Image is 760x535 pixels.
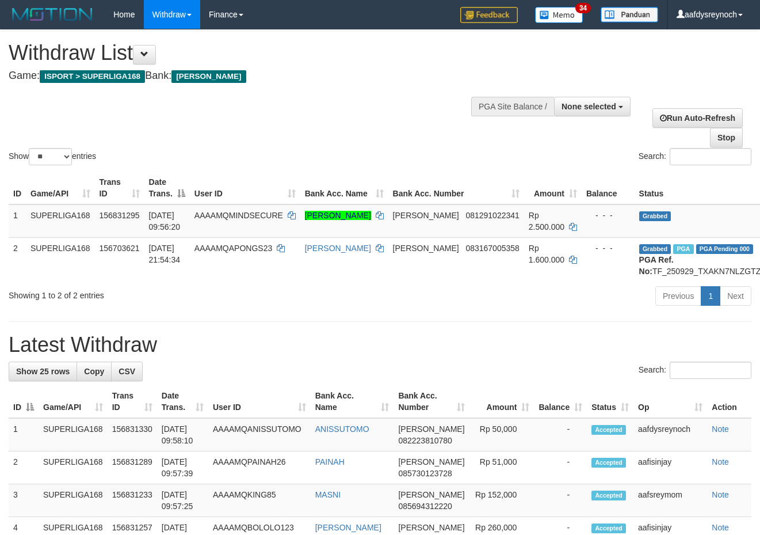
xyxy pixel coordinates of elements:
span: Copy 085730123728 to clipboard [398,469,452,478]
a: Run Auto-Refresh [652,108,743,128]
a: Previous [655,286,701,306]
span: Accepted [591,491,626,500]
div: - - - [586,210,630,221]
a: CSV [111,362,143,381]
a: MASNI [315,490,341,499]
span: [DATE] 21:54:34 [149,244,181,264]
div: Showing 1 to 2 of 2 entries [9,285,308,301]
td: AAAAMQPAINAH26 [208,451,311,484]
td: SUPERLIGA168 [26,204,95,238]
a: Copy [77,362,112,381]
td: AAAAMQANISSUTOMO [208,418,311,451]
th: User ID: activate to sort column ascending [208,385,311,418]
span: 156831295 [100,211,140,220]
a: 1 [701,286,720,306]
span: Copy 083167005358 to clipboard [465,244,519,253]
span: [PERSON_NAME] [398,523,464,532]
button: None selected [554,97,631,116]
span: [PERSON_NAME] [398,457,464,466]
th: Balance [582,172,635,204]
span: Show 25 rows [16,367,70,376]
td: - [534,451,587,484]
input: Search: [670,362,751,379]
td: 1 [9,418,39,451]
span: [PERSON_NAME] [393,244,459,253]
td: SUPERLIGA168 [39,418,108,451]
th: Date Trans.: activate to sort column ascending [157,385,208,418]
span: Copy 082223810780 to clipboard [398,436,452,445]
a: Note [712,457,729,466]
span: Copy 081291022341 to clipboard [465,211,519,220]
th: Game/API: activate to sort column ascending [39,385,108,418]
span: AAAAMQAPONGS23 [194,244,272,253]
label: Show entries [9,148,96,165]
th: Date Trans.: activate to sort column descending [144,172,190,204]
td: Rp 51,000 [469,451,534,484]
th: ID: activate to sort column descending [9,385,39,418]
th: ID [9,172,26,204]
td: SUPERLIGA168 [26,237,95,282]
a: [PERSON_NAME] [305,244,371,253]
h1: Latest Withdraw [9,333,751,356]
input: Search: [670,148,751,165]
a: Note [712,490,729,499]
span: Copy 085694312220 to clipboard [398,502,452,511]
img: panduan.png [601,7,658,22]
h4: Game: Bank: [9,70,495,82]
th: Action [707,385,751,418]
span: 34 [575,3,591,13]
span: Copy [84,367,104,376]
img: Feedback.jpg [460,7,518,23]
a: [PERSON_NAME] [315,523,381,532]
a: Note [712,424,729,434]
td: SUPERLIGA168 [39,484,108,517]
td: 3 [9,484,39,517]
th: Amount: activate to sort column ascending [524,172,582,204]
span: [PERSON_NAME] [398,424,464,434]
label: Search: [639,362,751,379]
td: [DATE] 09:58:10 [157,418,208,451]
span: None selected [562,102,616,111]
td: Rp 152,000 [469,484,534,517]
div: - - - [586,242,630,254]
span: CSV [119,367,135,376]
a: Note [712,523,729,532]
td: 2 [9,237,26,282]
span: 156703621 [100,244,140,253]
th: Op: activate to sort column ascending [633,385,707,418]
h1: Withdraw List [9,41,495,64]
span: AAAAMQMINDSECURE [194,211,283,220]
span: Accepted [591,523,626,533]
a: [PERSON_NAME] [305,211,371,220]
td: 156831289 [108,451,157,484]
td: 1 [9,204,26,238]
td: 2 [9,451,39,484]
th: Bank Acc. Number: activate to sort column ascending [394,385,469,418]
span: Marked by aafchhiseyha [673,244,693,254]
label: Search: [639,148,751,165]
span: Rp 1.600.000 [529,244,564,264]
th: User ID: activate to sort column ascending [190,172,300,204]
a: ANISSUTOMO [315,424,369,434]
span: [PERSON_NAME] [393,211,459,220]
td: SUPERLIGA168 [39,451,108,484]
span: Rp 2.500.000 [529,211,564,232]
a: Show 25 rows [9,362,77,381]
span: Grabbed [639,244,671,254]
span: [DATE] 09:56:20 [149,211,181,232]
a: Next [720,286,751,306]
span: [PERSON_NAME] [398,490,464,499]
th: Game/API: activate to sort column ascending [26,172,95,204]
span: [PERSON_NAME] [171,70,246,83]
td: AAAAMQKING85 [208,484,311,517]
span: Grabbed [639,211,671,221]
select: Showentries [29,148,72,165]
div: PGA Site Balance / [471,97,554,116]
span: ISPORT > SUPERLIGA168 [40,70,145,83]
td: - [534,418,587,451]
td: 156831233 [108,484,157,517]
th: Trans ID: activate to sort column ascending [95,172,144,204]
td: Rp 50,000 [469,418,534,451]
th: Bank Acc. Name: activate to sort column ascending [311,385,394,418]
td: [DATE] 09:57:39 [157,451,208,484]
